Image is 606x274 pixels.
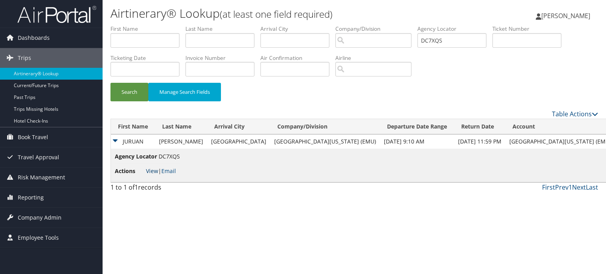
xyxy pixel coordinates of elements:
label: Airline [335,54,417,62]
a: Next [572,183,586,192]
h1: Airtinerary® Lookup [110,5,436,22]
a: Table Actions [552,110,598,118]
span: Agency Locator [115,152,157,161]
div: 1 to 1 of records [110,183,224,196]
label: Air Confirmation [260,54,335,62]
span: DC7XQS [159,153,180,160]
span: Risk Management [18,168,65,187]
td: [GEOGRAPHIC_DATA][US_STATE] (EMU) [270,134,380,149]
span: | [146,167,176,175]
th: Last Name: activate to sort column ascending [155,119,207,134]
span: Book Travel [18,127,48,147]
label: Invoice Number [185,54,260,62]
a: Prev [555,183,569,192]
button: Manage Search Fields [148,83,221,101]
label: Last Name [185,25,260,33]
a: View [146,167,158,175]
th: Company/Division [270,119,380,134]
td: [PERSON_NAME] [155,134,207,149]
label: Ticketing Date [110,54,185,62]
a: 1 [569,183,572,192]
label: Arrival City [260,25,335,33]
span: [PERSON_NAME] [541,11,590,20]
button: Search [110,83,148,101]
span: Employee Tools [18,228,59,248]
td: [DATE] 9:10 AM [380,134,454,149]
span: 1 [135,183,138,192]
a: First [542,183,555,192]
td: JURUAN [111,134,155,149]
label: Agency Locator [417,25,492,33]
label: First Name [110,25,185,33]
span: Trips [18,48,31,68]
label: Ticket Number [492,25,567,33]
span: Actions [115,167,144,175]
th: First Name: activate to sort column ascending [111,119,155,134]
span: Reporting [18,188,44,207]
th: Arrival City: activate to sort column ascending [207,119,270,134]
a: Last [586,183,598,192]
th: Departure Date Range: activate to sort column ascending [380,119,454,134]
td: [GEOGRAPHIC_DATA] [207,134,270,149]
small: (at least one field required) [220,7,333,21]
th: Return Date: activate to sort column ascending [454,119,505,134]
span: Company Admin [18,208,62,227]
label: Company/Division [335,25,417,33]
span: Dashboards [18,28,50,48]
a: [PERSON_NAME] [536,4,598,28]
img: airportal-logo.png [17,5,96,24]
span: Travel Approval [18,147,59,167]
td: [DATE] 11:59 PM [454,134,505,149]
a: Email [161,167,176,175]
